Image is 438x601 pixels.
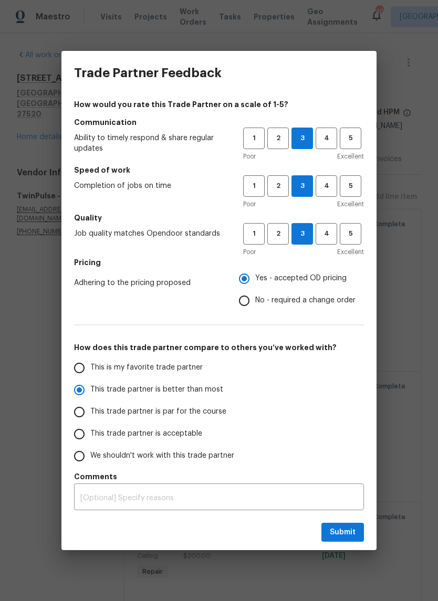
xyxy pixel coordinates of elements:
[341,228,360,240] span: 5
[337,199,364,209] span: Excellent
[340,223,361,245] button: 5
[291,128,313,149] button: 3
[90,450,234,461] span: We shouldn't work with this trade partner
[330,526,356,539] span: Submit
[74,213,364,223] h5: Quality
[267,223,289,245] button: 2
[74,99,364,110] h4: How would you rate this Trade Partner on a scale of 1-5?
[244,180,264,192] span: 1
[243,199,256,209] span: Poor
[74,342,364,353] h5: How does this trade partner compare to others you’ve worked with?
[317,132,336,144] span: 4
[74,278,222,288] span: Adhering to the pricing proposed
[243,151,256,162] span: Poor
[90,428,202,439] span: This trade partner is acceptable
[74,133,226,154] span: Ability to timely respond & share regular updates
[268,132,288,144] span: 2
[255,273,347,284] span: Yes - accepted OD pricing
[90,362,203,373] span: This is my favorite trade partner
[292,180,312,192] span: 3
[341,180,360,192] span: 5
[340,175,361,197] button: 5
[268,180,288,192] span: 2
[341,132,360,144] span: 5
[74,357,364,467] div: How does this trade partner compare to others you’ve worked with?
[243,223,265,245] button: 1
[316,223,337,245] button: 4
[74,165,364,175] h5: Speed of work
[292,228,312,240] span: 3
[74,181,226,191] span: Completion of jobs on time
[337,247,364,257] span: Excellent
[321,523,364,542] button: Submit
[291,175,313,197] button: 3
[268,228,288,240] span: 2
[74,471,364,482] h5: Comments
[244,228,264,240] span: 1
[255,295,356,306] span: No - required a change order
[90,384,223,395] span: This trade partner is better than most
[340,128,361,149] button: 5
[74,66,222,80] h3: Trade Partner Feedback
[74,117,364,128] h5: Communication
[74,228,226,239] span: Job quality matches Opendoor standards
[244,132,264,144] span: 1
[291,223,313,245] button: 3
[243,247,256,257] span: Poor
[267,128,289,149] button: 2
[267,175,289,197] button: 2
[316,128,337,149] button: 4
[243,128,265,149] button: 1
[316,175,337,197] button: 4
[74,257,364,268] h5: Pricing
[243,175,265,197] button: 1
[317,180,336,192] span: 4
[337,151,364,162] span: Excellent
[239,268,364,312] div: Pricing
[317,228,336,240] span: 4
[292,132,312,144] span: 3
[90,406,226,417] span: This trade partner is par for the course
